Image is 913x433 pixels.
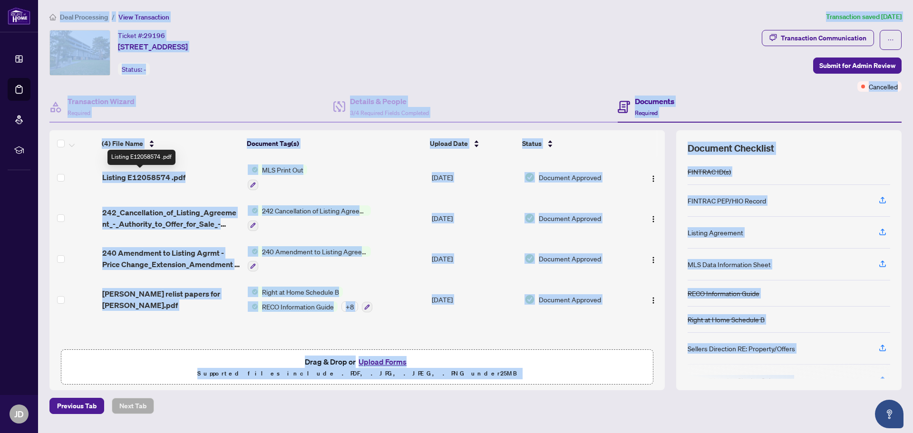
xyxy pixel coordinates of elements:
[118,13,169,21] span: View Transaction
[68,109,90,116] span: Required
[248,301,258,312] img: Status Icon
[524,294,535,305] img: Document Status
[305,356,409,368] span: Drag & Drop or
[112,398,154,414] button: Next Tab
[428,239,521,279] td: [DATE]
[826,11,902,22] article: Transaction saved [DATE]
[258,164,307,175] span: MLS Print Out
[875,400,903,428] button: Open asap
[688,195,766,206] div: FINTRAC PEP/HIO Record
[869,81,898,92] span: Cancelled
[688,227,743,238] div: Listing Agreement
[60,13,108,21] span: Deal Processing
[430,138,468,149] span: Upload Date
[57,398,97,414] span: Previous Tab
[524,172,535,183] img: Document Status
[350,96,429,107] h4: Details & People
[248,246,371,272] button: Status Icon240 Amendment to Listing Agreement - Authority to Offer for Sale Price Change/Extensio...
[646,170,661,185] button: Logo
[428,198,521,239] td: [DATE]
[646,211,661,226] button: Logo
[248,287,372,312] button: Status IconRight at Home Schedule BStatus IconRECO Information Guide+8
[781,30,866,46] div: Transaction Communication
[118,41,188,52] span: [STREET_ADDRESS]
[428,279,521,320] td: [DATE]
[49,398,104,414] button: Previous Tab
[688,288,759,298] div: RECO Information Guide
[819,58,895,73] span: Submit for Admin Review
[50,30,110,75] img: IMG-E12058574_1.jpg
[539,253,601,264] span: Document Approved
[102,288,240,311] span: [PERSON_NAME] relist papers for [PERSON_NAME].pdf
[248,246,258,257] img: Status Icon
[102,138,143,149] span: (4) File Name
[144,31,165,40] span: 29196
[243,130,426,157] th: Document Tag(s)
[646,251,661,266] button: Logo
[49,14,56,20] span: home
[518,130,630,157] th: Status
[258,301,338,312] span: RECO Information Guide
[428,157,521,198] td: [DATE]
[67,368,647,379] p: Supported files include .PDF, .JPG, .JPEG, .PNG under 25 MB
[539,294,601,305] span: Document Approved
[68,96,135,107] h4: Transaction Wizard
[8,7,30,25] img: logo
[688,314,765,325] div: Right at Home Schedule B
[688,142,774,155] span: Document Checklist
[887,37,894,43] span: ellipsis
[650,175,657,183] img: Logo
[144,65,146,74] span: -
[539,213,601,223] span: Document Approved
[635,109,658,116] span: Required
[426,130,518,157] th: Upload Date
[688,343,795,354] div: Sellers Direction RE: Property/Offers
[248,205,371,231] button: Status Icon242 Cancellation of Listing Agreement - Authority to Offer for Sale
[813,58,902,74] button: Submit for Admin Review
[258,246,371,257] span: 240 Amendment to Listing Agreement - Authority to Offer for Sale Price Change/Extension/Amendment(s)
[350,109,429,116] span: 3/4 Required Fields Completed
[102,207,240,230] span: 242_Cancellation_of_Listing_Agreement_-_Authority_to_Offer_for_Sale_-_PropTx-[PERSON_NAME] 12 EXE...
[650,256,657,264] img: Logo
[688,259,771,269] div: MLS Data Information Sheet
[650,215,657,223] img: Logo
[248,164,258,175] img: Status Icon
[107,150,175,165] div: Listing E12058574 .pdf
[522,138,542,149] span: Status
[356,356,409,368] button: Upload Forms
[650,297,657,304] img: Logo
[539,172,601,183] span: Document Approved
[248,205,258,216] img: Status Icon
[646,292,661,307] button: Logo
[248,287,258,297] img: Status Icon
[112,11,115,22] li: /
[688,166,731,177] div: FINTRAC ID(s)
[102,247,240,270] span: 240 Amendment to Listing Agrmt - Price Change_Extension_Amendment A - PropTx-OREA_[DATE] 20_38_03...
[258,287,343,297] span: Right at Home Schedule B
[524,253,535,264] img: Document Status
[118,63,150,76] div: Status:
[635,96,674,107] h4: Documents
[524,213,535,223] img: Document Status
[61,350,653,385] span: Drag & Drop orUpload FormsSupported files include .PDF, .JPG, .JPEG, .PNG under25MB
[341,301,358,312] div: + 8
[762,30,874,46] button: Transaction Communication
[248,164,307,190] button: Status IconMLS Print Out
[102,172,185,183] span: Listing E12058574 .pdf
[98,130,243,157] th: (4) File Name
[258,205,371,216] span: 242 Cancellation of Listing Agreement - Authority to Offer for Sale
[14,407,24,421] span: JD
[118,30,165,41] div: Ticket #:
